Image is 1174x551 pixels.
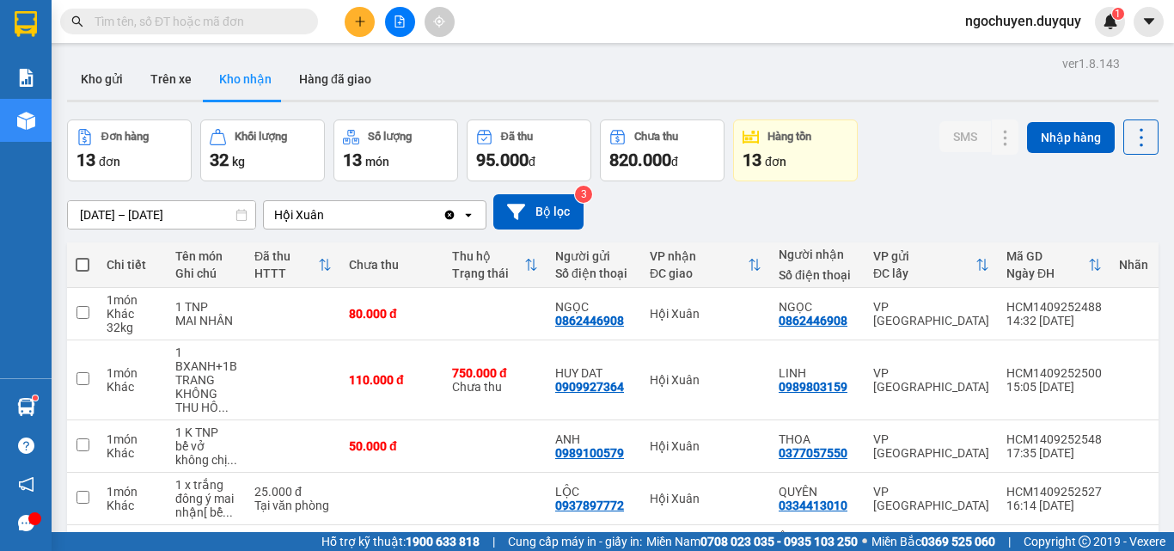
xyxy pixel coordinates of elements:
[175,314,237,328] div: MAI NHÂN
[107,380,158,394] div: Khác
[18,438,34,454] span: question-circle
[443,242,547,288] th: Toggle SortBy
[873,366,989,394] div: VP [GEOGRAPHIC_DATA]
[205,58,285,100] button: Kho nhận
[476,150,529,170] span: 95.000
[529,155,535,168] span: đ
[175,439,237,467] div: bể vở không chịu trách nhiệm
[650,266,748,280] div: ĐC giao
[406,535,480,548] strong: 1900 633 818
[646,532,858,551] span: Miền Nam
[493,194,584,230] button: Bộ lọc
[354,15,366,28] span: plus
[349,258,435,272] div: Chưa thu
[555,446,624,460] div: 0989100579
[15,11,37,37] img: logo-vxr
[650,439,761,453] div: Hội Xuân
[873,485,989,512] div: VP [GEOGRAPHIC_DATA]
[555,499,624,512] div: 0937897772
[1103,14,1118,29] img: icon-new-feature
[101,131,149,143] div: Đơn hàng
[779,268,856,282] div: Số điện thoại
[71,15,83,28] span: search
[555,266,633,280] div: Số điện thoại
[1006,300,1102,314] div: HCM1409252488
[107,258,158,272] div: Chi tiết
[107,446,158,460] div: Khác
[743,150,761,170] span: 13
[333,119,458,181] button: Số lượng13món
[452,266,524,280] div: Trạng thái
[326,206,327,223] input: Selected Hội Xuân.
[107,499,158,512] div: Khác
[452,366,538,394] div: Chưa thu
[175,492,237,519] div: đông ý mai nhận[ bể vở không chịu trách nhiệm]
[609,150,671,170] span: 820.000
[99,155,120,168] span: đơn
[1079,536,1091,548] span: copyright
[175,478,237,492] div: 1 x trắng
[321,532,480,551] span: Hỗ trợ kỹ thuật:
[254,266,318,280] div: HTTT
[555,314,624,328] div: 0862446908
[76,150,95,170] span: 13
[873,300,989,328] div: VP [GEOGRAPHIC_DATA]
[235,131,287,143] div: Khối lượng
[998,242,1110,288] th: Toggle SortBy
[650,373,761,387] div: Hội Xuân
[254,249,318,263] div: Đã thu
[779,380,847,394] div: 0989803159
[873,249,975,263] div: VP gửi
[779,485,856,499] div: QUYÊN
[349,307,435,321] div: 80.000 đ
[349,439,435,453] div: 50.000 đ
[862,538,867,545] span: ⚪️
[779,248,856,261] div: Người nhận
[779,300,856,314] div: NGỌC
[951,10,1095,32] span: ngochuyen.duyquy
[1115,8,1121,20] span: 1
[452,366,538,380] div: 750.000 đ
[17,69,35,87] img: solution-icon
[779,499,847,512] div: 0334413010
[1006,446,1102,460] div: 17:35 [DATE]
[1062,54,1120,73] div: ver 1.8.143
[200,119,325,181] button: Khối lượng32kg
[175,249,237,263] div: Tên món
[137,58,205,100] button: Trên xe
[175,266,237,280] div: Ghi chú
[600,119,725,181] button: Chưa thu820.000đ
[921,535,995,548] strong: 0369 525 060
[650,307,761,321] div: Hội Xuân
[1006,366,1102,380] div: HCM1409252500
[95,12,297,31] input: Tìm tên, số ĐT hoặc mã đơn
[18,515,34,531] span: message
[394,15,406,28] span: file-add
[555,380,624,394] div: 0909927364
[1006,314,1102,328] div: 14:32 [DATE]
[462,208,475,222] svg: open
[865,242,998,288] th: Toggle SortBy
[232,155,245,168] span: kg
[1134,7,1164,37] button: caret-down
[1027,122,1115,153] button: Nhập hàng
[1006,432,1102,446] div: HCM1409252548
[218,401,229,414] span: ...
[107,321,158,334] div: 32 kg
[17,398,35,416] img: warehouse-icon
[345,7,375,37] button: plus
[425,7,455,37] button: aim
[939,121,991,152] button: SMS
[555,485,633,499] div: LỘC
[175,300,237,314] div: 1 TNP
[1006,530,1102,544] div: CXH1409252396
[107,485,158,499] div: 1 món
[227,453,237,467] span: ...
[779,314,847,328] div: 0862446908
[254,485,332,499] div: 25.000 đ
[1006,249,1088,263] div: Mã GD
[700,535,858,548] strong: 0708 023 035 - 0935 103 250
[175,425,237,439] div: 1 K TNP
[33,395,38,401] sup: 1
[779,366,856,380] div: LINH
